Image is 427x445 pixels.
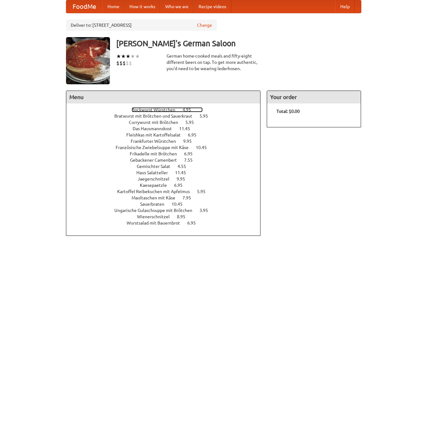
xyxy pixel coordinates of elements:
a: Gebackener Camenbert 7.55 [130,158,204,163]
span: 9.95 [183,139,198,144]
a: Fleishkas mit Kartoffelsalat 6.95 [126,132,208,137]
a: Change [197,22,212,28]
a: Currywurst mit Brötchen 5.95 [129,120,205,125]
a: Bockwurst Würstchen 4.95 [132,107,203,112]
li: $ [126,60,129,67]
a: Bratwurst mit Brötchen und Sauerkraut 5.95 [114,114,220,119]
span: Bratwurst mit Brötchen und Sauerkraut [114,114,199,119]
a: How it works [124,0,160,13]
span: Bockwurst Würstchen [132,107,182,112]
span: Currywurst mit Brötchen [129,120,184,125]
span: Frankfurter Würstchen [131,139,182,144]
span: Kaesepaetzle [140,183,173,188]
img: angular.jpg [66,37,110,84]
li: $ [116,60,119,67]
span: 7.55 [184,158,199,163]
span: 10.45 [172,202,189,207]
a: Frankfurter Würstchen 9.95 [131,139,203,144]
span: 10.45 [196,145,213,150]
a: Französische Zwiebelsuppe mit Käse 10.45 [116,145,218,150]
a: Das Hausmannskost 11.45 [133,126,202,131]
span: 3.95 [200,208,214,213]
div: German home-cooked meals and fifty-eight different beers on tap. To get more authentic, you'd nee... [167,53,261,72]
div: Deliver to: [STREET_ADDRESS] [66,19,217,31]
span: Gebackener Camenbert [130,158,183,163]
span: 11.45 [175,170,192,175]
span: 5.95 [185,120,200,125]
a: Frikadelle mit Brötchen 6.95 [130,151,204,156]
li: ★ [135,53,140,60]
span: Jaegerschnitzel [138,176,176,181]
a: Who we are [160,0,194,13]
a: Wurstsalad mit Bauernbrot 6.95 [127,220,207,225]
span: Maultaschen mit Käse [132,195,182,200]
span: 5.95 [200,114,214,119]
span: Sauerbraten [140,202,171,207]
span: 9.95 [177,176,191,181]
span: 8.95 [177,214,192,219]
span: Französische Zwiebelsuppe mit Käse [116,145,195,150]
span: Gemischter Salat [137,164,177,169]
a: Maultaschen mit Käse 7.95 [132,195,203,200]
li: ★ [130,53,135,60]
span: Wienerschnitzel [137,214,176,219]
a: Home [102,0,124,13]
a: Kartoffel Reibekuchen mit Apfelmus 5.95 [117,189,217,194]
a: Jaegerschnitzel 9.95 [138,176,197,181]
span: 6.95 [174,183,189,188]
a: Haus Salatteller 11.45 [136,170,198,175]
a: FoodMe [66,0,102,13]
h4: Menu [66,91,260,103]
span: 4.95 [183,107,197,112]
b: Total: $0.00 [276,109,300,114]
span: Ungarische Gulaschsuppe mit Brötchen [114,208,199,213]
li: ★ [116,53,121,60]
a: Ungarische Gulaschsuppe mit Brötchen 3.95 [114,208,220,213]
span: 6.95 [184,151,199,156]
span: 5.95 [197,189,212,194]
li: $ [119,60,123,67]
a: Kaesepaetzle 6.95 [140,183,194,188]
h4: Your order [267,91,361,103]
a: Gemischter Salat 4.55 [137,164,198,169]
li: ★ [121,53,126,60]
a: Sauerbraten 10.45 [140,202,194,207]
span: Fleishkas mit Kartoffelsalat [126,132,187,137]
a: Wienerschnitzel 8.95 [137,214,197,219]
span: Das Hausmannskost [133,126,178,131]
span: 6.95 [187,220,202,225]
a: Recipe videos [194,0,231,13]
span: 7.95 [183,195,197,200]
span: Haus Salatteller [136,170,174,175]
span: 6.95 [188,132,203,137]
li: $ [129,60,132,67]
span: 4.55 [178,164,192,169]
h3: [PERSON_NAME]'s German Saloon [116,37,361,50]
span: Wurstsalad mit Bauernbrot [127,220,186,225]
li: $ [123,60,126,67]
li: ★ [126,53,130,60]
span: Kartoffel Reibekuchen mit Apfelmus [117,189,196,194]
span: 11.45 [179,126,196,131]
a: Help [335,0,355,13]
span: Frikadelle mit Brötchen [130,151,183,156]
